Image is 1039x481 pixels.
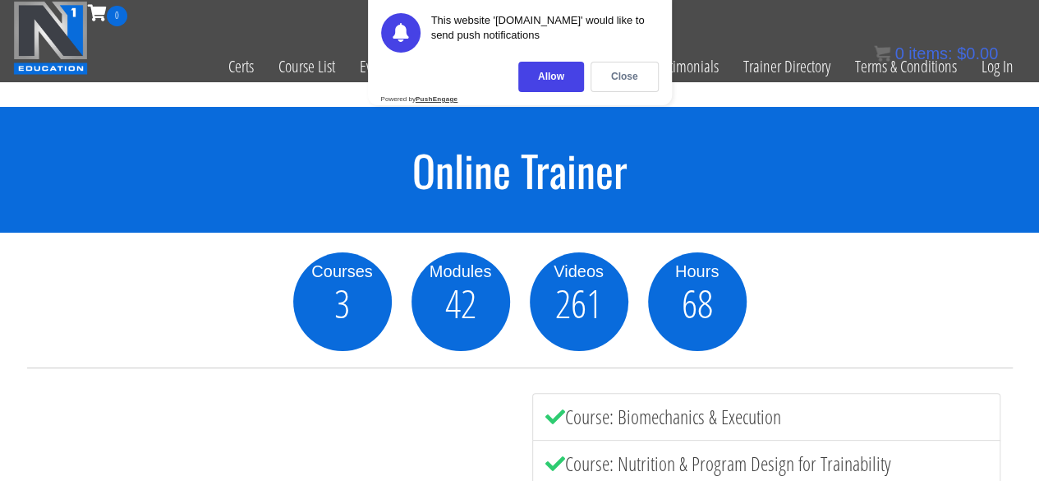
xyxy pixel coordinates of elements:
[293,259,392,284] div: Courses
[381,95,458,103] div: Powered by
[532,393,1000,441] li: Course: Biomechanics & Execution
[88,2,127,24] a: 0
[13,1,88,75] img: n1-education
[431,13,659,53] div: This website '[DOMAIN_NAME]' would like to send push notifications
[416,95,457,103] strong: PushEngage
[216,26,266,107] a: Certs
[874,44,998,62] a: 0 items: $0.00
[908,44,952,62] span: items:
[894,44,903,62] span: 0
[411,259,510,284] div: Modules
[591,62,659,92] div: Close
[640,26,731,107] a: Testimonials
[969,26,1026,107] a: Log In
[445,284,476,323] span: 42
[682,284,713,323] span: 68
[843,26,969,107] a: Terms & Conditions
[347,26,406,107] a: Events
[731,26,843,107] a: Trainer Directory
[957,44,998,62] bdi: 0.00
[530,259,628,284] div: Videos
[648,259,747,284] div: Hours
[334,284,350,323] span: 3
[107,6,127,26] span: 0
[555,284,602,323] span: 261
[874,45,890,62] img: icon11.png
[518,62,584,92] div: Allow
[957,44,966,62] span: $
[266,26,347,107] a: Course List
